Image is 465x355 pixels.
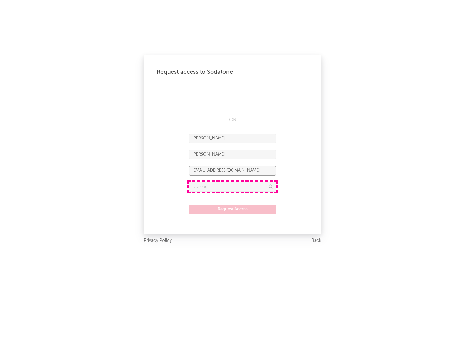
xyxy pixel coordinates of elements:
[157,68,308,76] div: Request access to Sodatone
[189,116,276,124] div: OR
[189,205,276,214] button: Request Access
[189,150,276,159] input: Last Name
[311,237,321,245] a: Back
[189,166,276,176] input: Email
[144,237,172,245] a: Privacy Policy
[189,134,276,143] input: First Name
[189,182,276,192] input: Division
